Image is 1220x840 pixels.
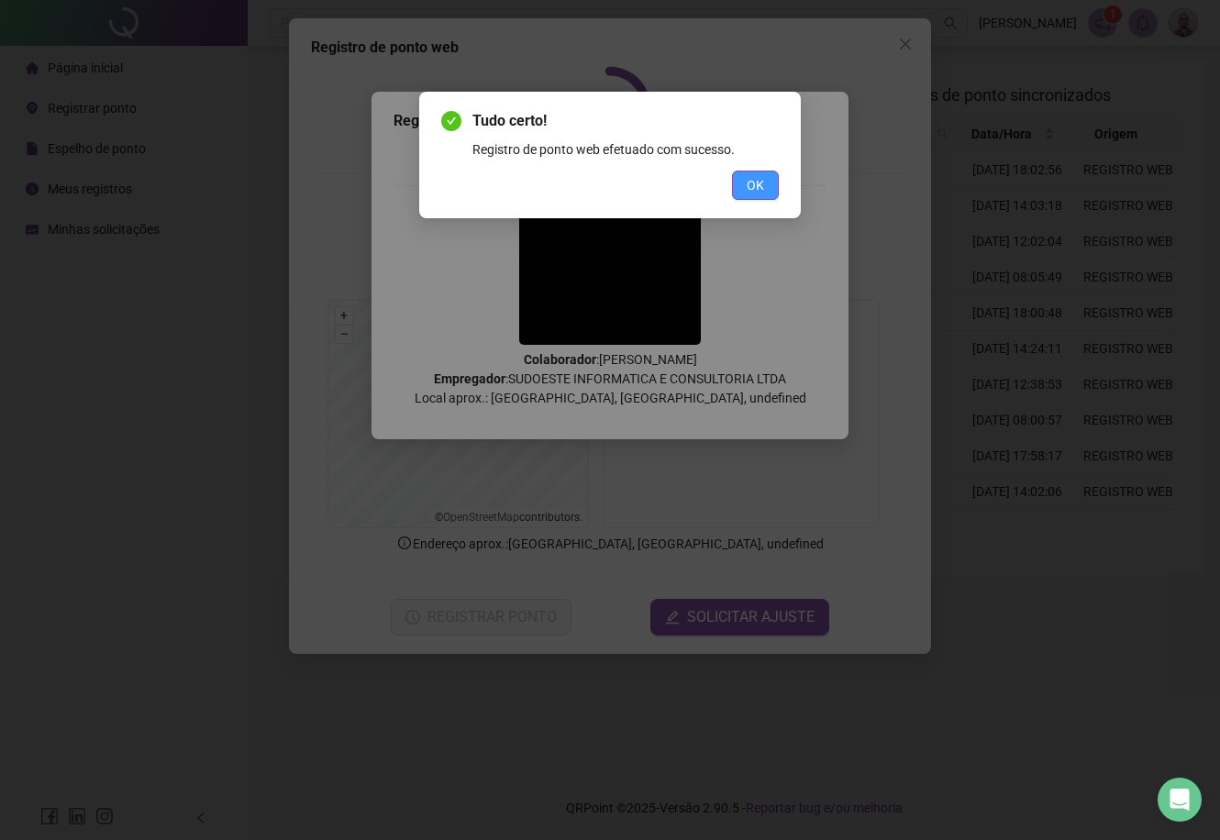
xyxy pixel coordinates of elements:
[441,111,461,131] span: check-circle
[732,171,779,200] button: OK
[472,139,779,160] div: Registro de ponto web efetuado com sucesso.
[747,175,764,195] span: OK
[472,110,779,132] span: Tudo certo!
[1158,778,1202,822] div: Open Intercom Messenger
